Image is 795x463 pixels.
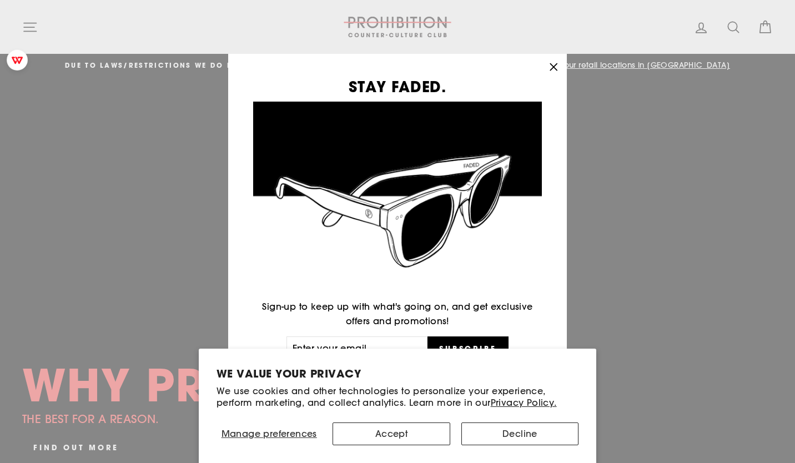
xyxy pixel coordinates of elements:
h3: STAY FADED. [253,79,542,94]
p: Sign-up to keep up with what's going on, and get exclusive offers and promotions! [253,300,542,328]
button: Subscribe [427,336,509,361]
button: Decline [461,422,578,445]
button: Accept [333,422,450,445]
h2: We value your privacy [217,366,578,380]
input: Enter your email [286,336,427,361]
a: Privacy Policy. [491,397,557,408]
button: Manage preferences [217,422,321,445]
span: Subscribe [439,344,497,354]
span: Manage preferences [222,428,317,439]
p: We use cookies and other technologies to personalize your experience, perform marketing, and coll... [217,385,578,409]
